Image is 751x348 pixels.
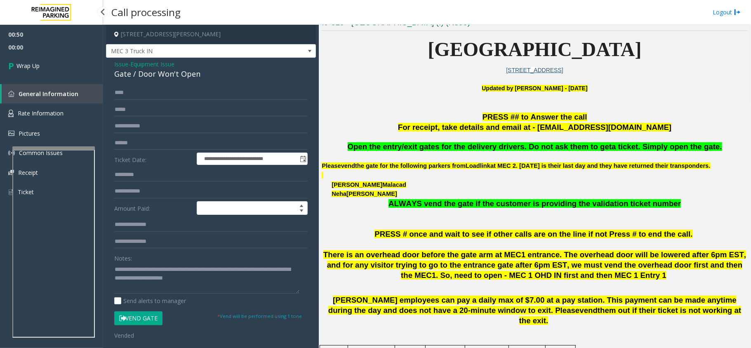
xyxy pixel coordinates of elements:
img: 'icon' [8,150,15,156]
small: Vend will be performed using 1 tone [217,313,302,319]
span: Neha [332,190,346,197]
a: General Information [2,84,103,103]
span: them out if their ticket is not working at the exit [519,306,742,325]
label: Notes: [114,251,132,263]
span: Decrease value [296,208,307,215]
span: [PERSON_NAME] employees can pay a daily max of $7.00 at a pay station. This payment can be made a... [328,296,737,315]
span: the gate for the following parkers from [355,162,466,169]
a: [STREET_ADDRESS] [506,67,563,73]
span: Pictures [19,129,40,137]
span: Vended [114,332,134,339]
span: Loadlink [466,162,490,169]
span: Malacad [382,181,406,188]
span: There is an overhead door before the gate arm at MEC1 entrance. The overhead door will be lowered... [323,250,746,280]
label: Ticket Date: [112,153,195,165]
button: Vend Gate [114,311,162,325]
span: General Information [19,90,78,98]
a: Logout [713,8,741,16]
span: For receipt, take details and email at - [EMAIL_ADDRESS][DOMAIN_NAME] [398,123,671,132]
img: 'icon' [8,131,14,136]
div: Gate / Door Won't Open [114,68,308,80]
img: 'icon' [8,110,14,117]
span: PRESS # once and wait to see if other calls are on the line if not Press # to end the call. [374,230,692,238]
label: Send alerts to manager [114,296,186,305]
img: 'icon' [8,91,14,97]
span: ALWAYS vend the gate if the customer is providing the validation ticket number [388,199,681,208]
span: Toggle popup [298,153,307,165]
span: MEC 3 Truck IN [106,45,274,58]
span: Wrap Up [16,61,40,70]
img: 'icon' [8,170,14,175]
span: at MEC 2. [DATE] is their last day and they have returned their transponders. [490,162,710,169]
h3: Call processing [107,2,185,22]
span: . [546,316,548,325]
span: - [128,60,174,68]
span: Issue [114,60,128,68]
b: Updated by [PERSON_NAME] - [DATE] [482,85,587,92]
span: Open the entry/exit gates for the delivery drivers. Do not ask them to get [348,142,612,151]
span: vend [341,162,355,169]
span: [GEOGRAPHIC_DATA] [428,38,642,60]
span: [PERSON_NAME] [346,190,397,198]
h4: [STREET_ADDRESS][PERSON_NAME] [106,25,316,44]
span: a ticket. Simply open the gate. [612,142,722,151]
span: Please [322,162,341,169]
span: Increase value [296,202,307,208]
img: 'icon' [8,188,14,196]
label: Amount Paid: [112,201,195,215]
span: Equipment Issue [130,60,174,68]
span: PRESS ## to Answer the call [483,113,587,121]
span: Rate Information [18,109,64,117]
img: logout [734,8,741,16]
span: [PERSON_NAME] [332,181,382,188]
span: vend [580,306,598,315]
